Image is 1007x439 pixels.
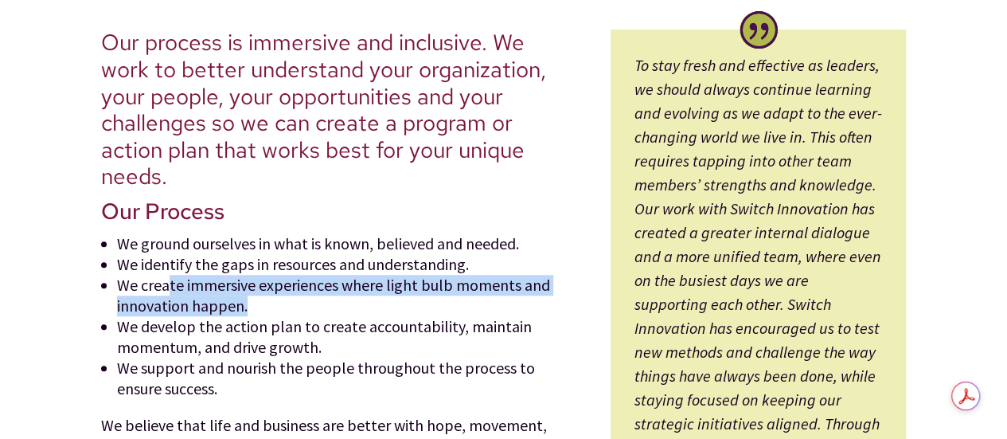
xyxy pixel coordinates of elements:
h2: Our Process [101,198,567,233]
span: Our process is immersive and inclusive. We work to better understand your organization, your peop... [101,27,546,191]
li: We create immersive experiences where light bulb moments and innovation happen. [117,275,567,316]
li: We identify the gaps in resources and understanding. [117,254,567,275]
li: We ground ourselves in what is known, believed and needed. [117,233,567,254]
li: We support and nourish the people throughout the process to ensure success. [117,358,567,399]
li: We develop the action plan to create accountability, maintain momentum, and drive growth. [117,316,567,358]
